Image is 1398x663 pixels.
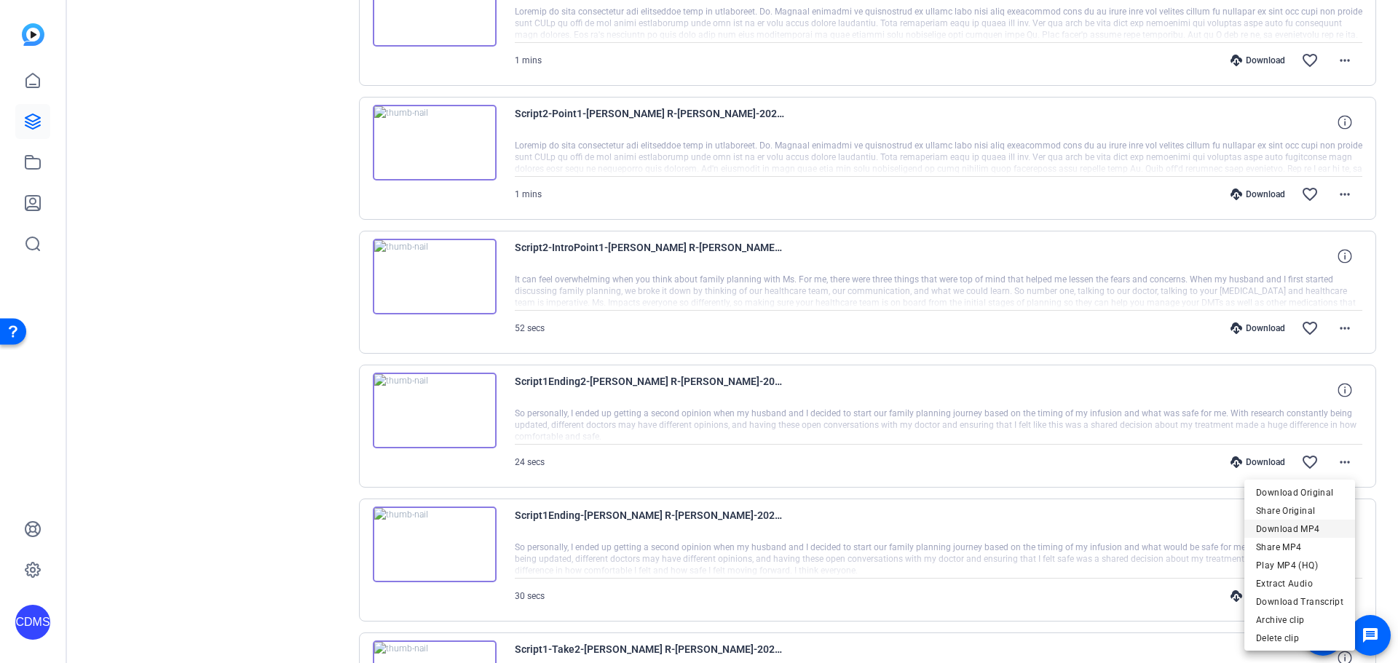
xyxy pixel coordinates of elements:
[1256,539,1343,556] span: Share MP4
[1256,611,1343,629] span: Archive clip
[1256,575,1343,592] span: Extract Audio
[1256,484,1343,501] span: Download Original
[1256,630,1343,647] span: Delete clip
[1256,593,1343,611] span: Download Transcript
[1256,502,1343,520] span: Share Original
[1256,557,1343,574] span: Play MP4 (HQ)
[1256,520,1343,538] span: Download MP4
